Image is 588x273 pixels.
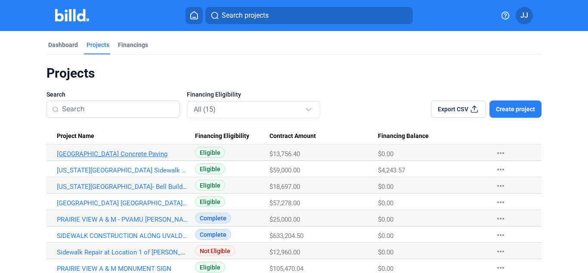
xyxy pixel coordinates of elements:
[269,248,300,256] span: $12,960.00
[48,41,78,49] div: Dashboard
[195,132,269,140] div: Financing Eligibility
[57,183,188,191] a: [US_STATE][GEOGRAPHIC_DATA]- Bell Building Generator Pad Replacement
[57,150,188,158] a: [GEOGRAPHIC_DATA] Concrete Paving
[57,216,188,223] a: PRAIRIE VIEW A & M - PVAMU [PERSON_NAME] TUNNEL LID REMOVAL
[62,100,174,118] input: Search
[520,10,528,21] span: JJ
[495,263,506,273] mat-icon: more_horiz
[57,132,195,140] div: Project Name
[378,183,393,191] span: $0.00
[378,132,487,140] div: Financing Balance
[57,132,94,140] span: Project Name
[269,265,303,273] span: $105,470.04
[269,132,378,140] div: Contract Amount
[269,150,300,158] span: $13,756.40
[495,197,506,207] mat-icon: more_horiz
[195,147,225,158] span: Eligible
[496,105,535,113] span: Create project
[489,100,542,118] button: Create project
[378,232,393,240] span: $0.00
[495,213,506,224] mat-icon: more_horiz
[55,9,89,22] img: Billd Company Logo
[57,248,188,256] a: Sidewalk Repair at Location 1 of [PERSON_NAME] for [GEOGRAPHIC_DATA] 2
[516,7,533,24] button: JJ
[269,232,303,240] span: $633,204.50
[269,166,300,174] span: $59,000.00
[378,166,405,174] span: $4,243.57
[378,199,393,207] span: $0.00
[378,265,393,273] span: $0.00
[222,10,269,21] span: Search projects
[378,216,393,223] span: $0.00
[205,7,413,24] button: Search projects
[195,196,225,207] span: Eligible
[195,180,225,191] span: Eligible
[57,232,188,240] a: SIDEWALK CONSTRUCTION ALONG UVALDE RD FROM [GEOGRAPHIC_DATA] TO [PERSON_NAME][GEOGRAPHIC_DATA]
[378,150,393,158] span: $0.00
[57,166,188,174] a: [US_STATE][GEOGRAPHIC_DATA] Sidewalk Replacement
[57,199,188,207] a: [GEOGRAPHIC_DATA] [GEOGRAPHIC_DATA] Repair
[495,148,506,158] mat-icon: more_horiz
[195,213,231,223] span: Complete
[495,230,506,240] mat-icon: more_horiz
[195,229,231,240] span: Complete
[378,248,393,256] span: $0.00
[195,163,225,174] span: Eligible
[378,132,429,140] span: Financing Balance
[269,132,316,140] span: Contract Amount
[187,90,241,99] span: Financing Eligibility
[195,262,225,273] span: Eligible
[269,183,300,191] span: $18,697.00
[87,41,109,49] div: Projects
[495,164,506,175] mat-icon: more_horiz
[57,265,188,273] a: PRAIRIE VIEW A & M MONUMENT SIGN
[195,245,235,256] span: Not Eligible
[46,90,65,99] span: Search
[195,132,249,140] span: Financing Eligibility
[431,100,486,118] button: Export CSV
[438,105,468,113] span: Export CSV
[46,65,541,82] div: Projects
[495,246,506,257] mat-icon: more_horiz
[495,181,506,191] mat-icon: more_horiz
[269,216,300,223] span: $25,000.00
[118,41,148,49] div: Financings
[194,105,216,113] mat-select-trigger: All (15)
[269,199,300,207] span: $57,278.00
